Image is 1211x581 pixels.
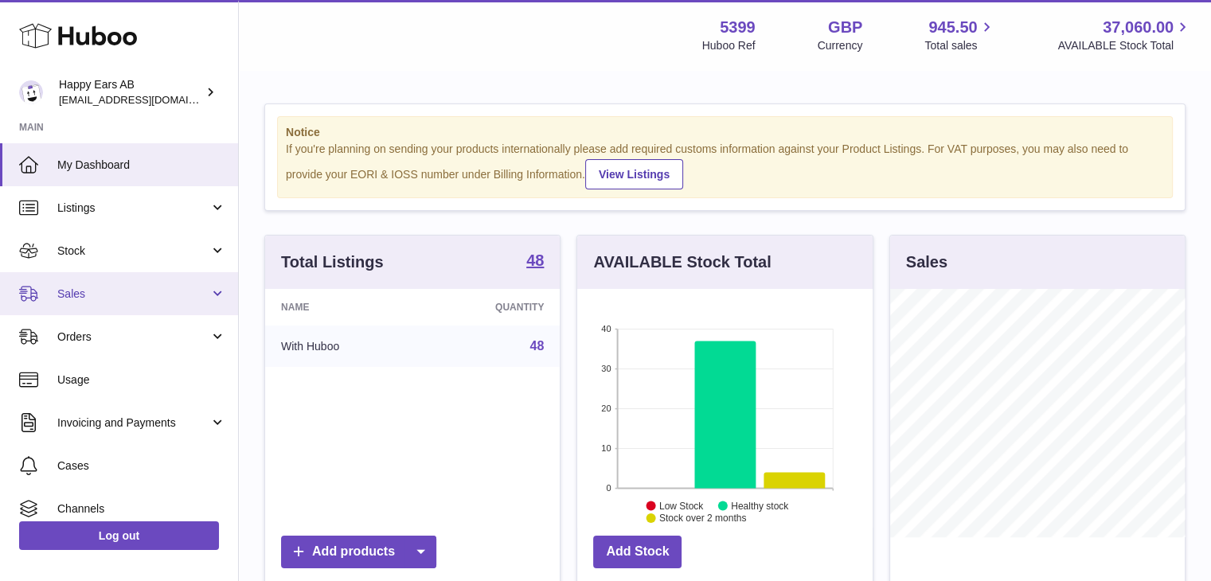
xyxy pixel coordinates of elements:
[265,289,420,326] th: Name
[924,38,995,53] span: Total sales
[593,252,771,273] h3: AVAILABLE Stock Total
[281,536,436,568] a: Add products
[928,17,977,38] span: 945.50
[702,38,756,53] div: Huboo Ref
[1103,17,1174,38] span: 37,060.00
[526,252,544,268] strong: 48
[585,159,683,189] a: View Listings
[818,38,863,53] div: Currency
[57,458,226,474] span: Cases
[607,483,611,493] text: 0
[602,324,611,333] text: 40
[1057,17,1192,53] a: 37,060.00 AVAILABLE Stock Total
[828,17,862,38] strong: GBP
[731,500,789,511] text: Healthy stock
[57,158,226,173] span: My Dashboard
[19,521,219,550] a: Log out
[593,536,682,568] a: Add Stock
[906,252,947,273] h3: Sales
[526,252,544,271] a: 48
[530,339,545,353] a: 48
[57,287,209,302] span: Sales
[59,77,202,107] div: Happy Ears AB
[281,252,384,273] h3: Total Listings
[659,500,704,511] text: Low Stock
[265,326,420,367] td: With Huboo
[57,244,209,259] span: Stock
[420,289,560,326] th: Quantity
[19,80,43,104] img: 3pl@happyearsearplugs.com
[286,125,1164,140] strong: Notice
[924,17,995,53] a: 945.50 Total sales
[1057,38,1192,53] span: AVAILABLE Stock Total
[286,142,1164,189] div: If you're planning on sending your products internationally please add required customs informati...
[720,17,756,38] strong: 5399
[57,501,226,517] span: Channels
[57,201,209,216] span: Listings
[57,415,209,431] span: Invoicing and Payments
[602,443,611,453] text: 10
[57,372,226,388] span: Usage
[59,93,234,106] span: [EMAIL_ADDRESS][DOMAIN_NAME]
[57,329,209,345] span: Orders
[602,364,611,373] text: 30
[659,513,746,524] text: Stock over 2 months
[602,404,611,413] text: 20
